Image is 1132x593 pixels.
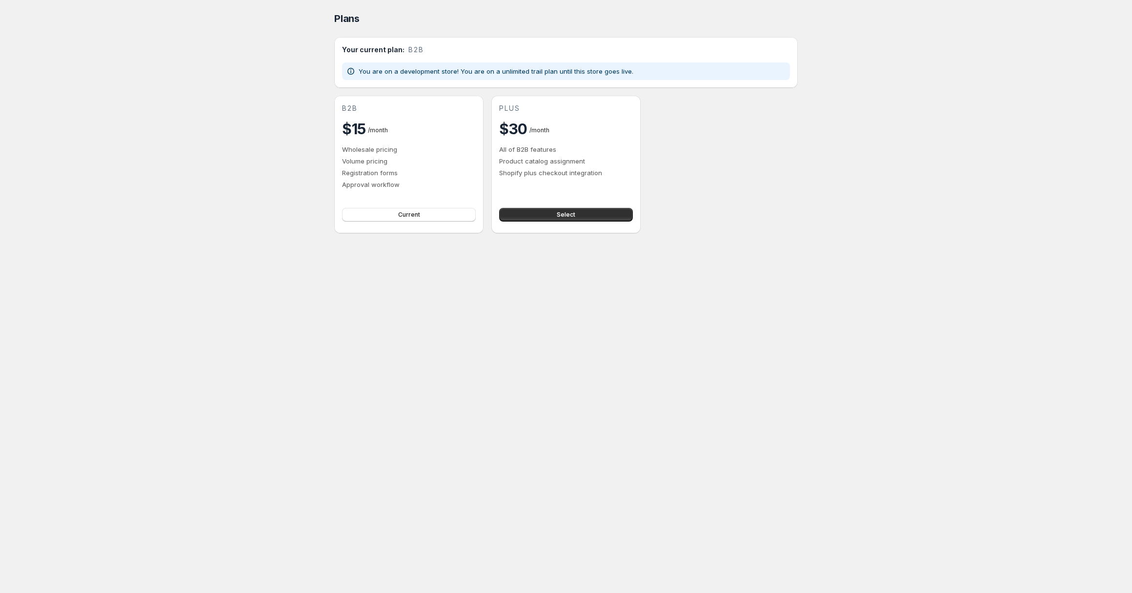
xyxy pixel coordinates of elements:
p: You are on a development store! You are on a unlimited trail plan until this store goes live. [359,66,633,76]
h2: $15 [342,119,366,139]
button: Current [342,208,476,222]
span: / month [368,126,388,134]
h2: Your current plan: [342,45,404,55]
span: / month [529,126,549,134]
p: Shopify plus checkout integration [499,168,633,178]
span: Current [398,211,420,219]
p: Product catalog assignment [499,156,633,166]
span: plus [499,103,520,113]
p: Approval workflow [342,180,476,189]
h2: $30 [499,119,527,139]
p: All of B2B features [499,144,633,154]
button: Select [499,208,633,222]
p: Registration forms [342,168,476,178]
span: Plans [334,13,360,24]
span: b2b [342,103,358,113]
p: Volume pricing [342,156,476,166]
p: Wholesale pricing [342,144,476,154]
span: b2b [408,45,424,55]
span: Select [557,211,575,219]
